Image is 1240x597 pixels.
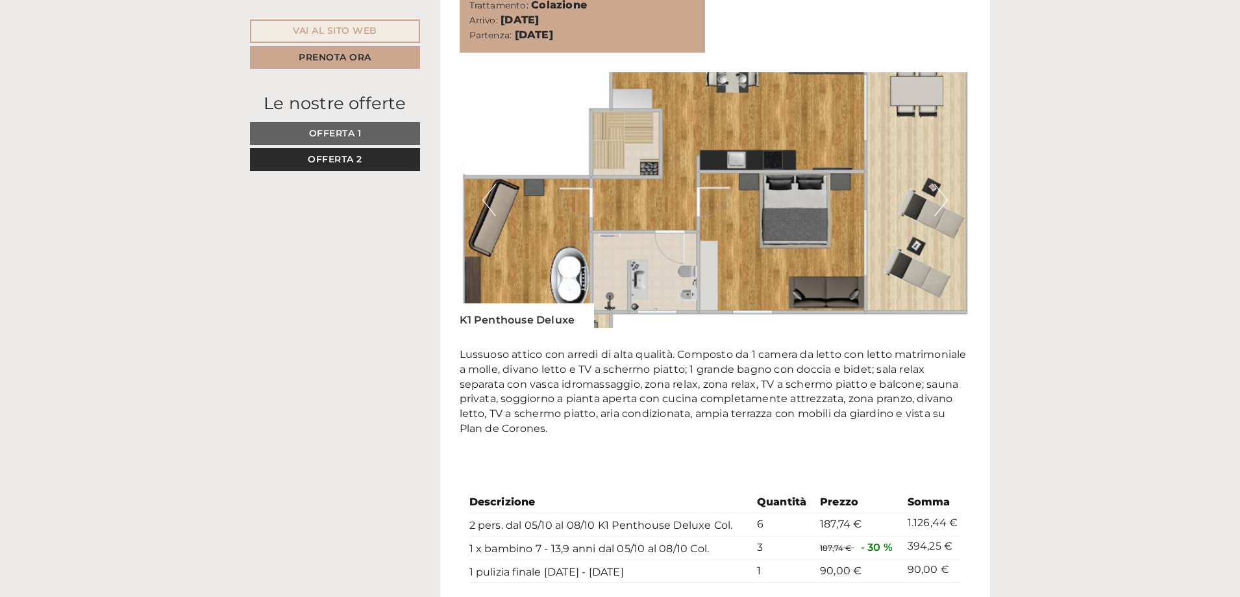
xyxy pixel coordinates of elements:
td: 1.126,44 € [902,513,961,536]
a: Prenota ora [250,46,420,69]
td: 1 [752,559,815,583]
div: K1 Penthouse Deluxe [460,303,595,328]
td: 1 x bambino 7 - 13,9 anni dal 05/10 al 08/10 Col. [469,536,752,559]
a: Vai al sito web [250,19,420,43]
th: Prezzo [815,492,902,513]
p: Lussuoso attico con arredi di alta qualità. Composto da 1 camera da letto con letto matrimoniale ... [460,348,971,437]
td: 394,25 € [902,536,961,559]
button: Next [934,184,948,216]
th: Somma [902,492,961,513]
span: 90,00 € [820,565,862,577]
th: Descrizione [469,492,752,513]
td: 1 pulizia finale [DATE] - [DATE] [469,559,752,583]
b: [DATE] [515,29,553,41]
img: image [460,72,971,328]
td: 3 [752,536,815,559]
span: Offerta 2 [308,153,362,165]
span: 187,74 € [820,543,852,553]
b: [DATE] [501,14,539,26]
td: 90,00 € [902,559,961,583]
td: 2 pers. dal 05/10 al 08/10 K1 Penthouse Deluxe Col. [469,513,752,536]
button: Previous [482,184,496,216]
td: 6 [752,513,815,536]
span: Offerta 1 [309,127,362,139]
small: Arrivo: [469,15,498,25]
span: 187,74 € [820,518,862,530]
div: Le nostre offerte [250,92,420,116]
span: - 30 % [861,541,893,553]
th: Quantità [752,492,815,513]
small: Partenza: [469,30,512,40]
